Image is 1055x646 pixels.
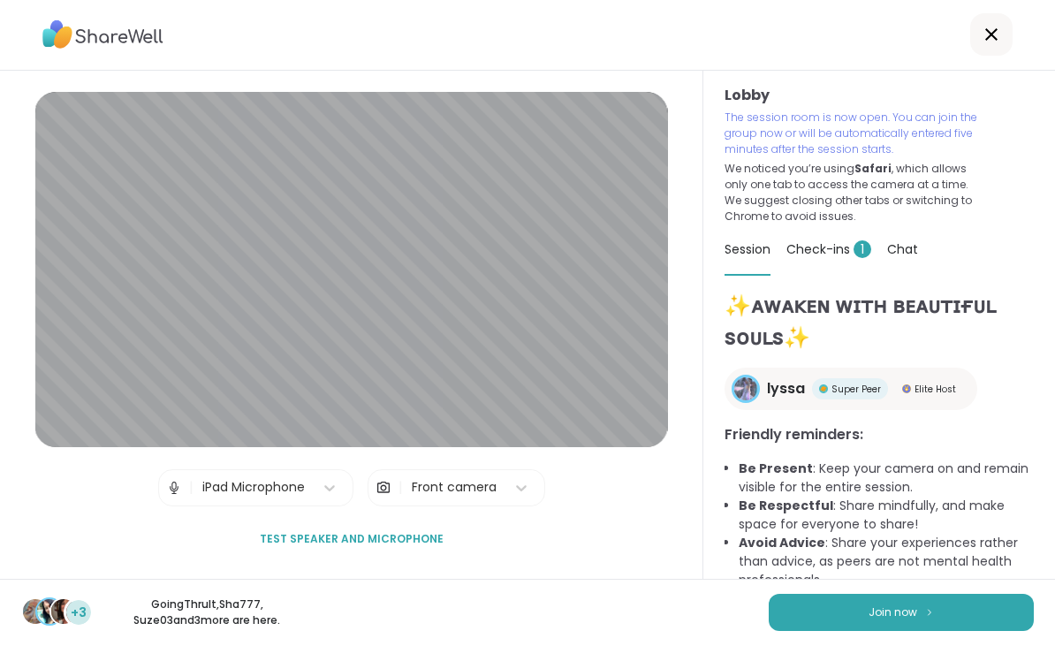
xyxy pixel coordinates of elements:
img: ShareWell Logomark [924,608,935,618]
li: : Keep your camera on and remain visible for the entire session. [739,460,1034,498]
span: +3 [71,604,87,623]
span: Chat [887,241,918,259]
span: | [189,471,194,506]
b: Be Present [739,460,813,478]
span: Super Peer [831,384,881,397]
img: Camera [376,471,391,506]
img: Suze03 [51,600,76,625]
button: Join now [769,595,1034,632]
b: Safari [854,162,892,177]
img: Sha777 [37,600,62,625]
p: The session room is now open. You can join the group now or will be automatically entered five mi... [725,110,979,158]
span: Check-ins [786,241,871,259]
span: Session [725,241,770,259]
div: iPad Microphone [202,479,305,498]
button: Test speaker and microphone [253,521,451,559]
p: GoingThruIt , Sha777 , Suze03 and 3 more are here. [108,597,306,629]
span: | [398,471,403,506]
img: Microphone [166,471,182,506]
span: lyssa [767,379,805,400]
p: We noticed you’re using , which allows only one tab to access the camera at a time. We suggest cl... [725,162,979,225]
div: Front camera [412,479,497,498]
b: Avoid Advice [739,535,825,552]
span: Test speaker and microphone [260,532,444,548]
h3: Friendly reminders: [725,425,1034,446]
b: Be Respectful [739,498,833,515]
img: GoingThruIt [23,600,48,625]
img: lyssa [734,378,757,401]
img: Super Peer [819,385,828,394]
h1: ✨ᴀᴡᴀᴋᴇɴ ᴡɪᴛʜ ʙᴇᴀᴜᴛɪғᴜʟ sᴏᴜʟs✨ [725,291,1034,354]
span: 1 [854,241,871,259]
img: Elite Host [902,385,911,394]
span: Join now [869,605,917,621]
img: ShareWell Logo [42,15,163,56]
li: : Share mindfully, and make space for everyone to share! [739,498,1034,535]
li: : Share your experiences rather than advice, as peers are not mental health professionals. [739,535,1034,590]
a: lyssalyssaSuper PeerSuper PeerElite HostElite Host [725,369,977,411]
h3: Lobby [725,86,1034,107]
span: Elite Host [915,384,956,397]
